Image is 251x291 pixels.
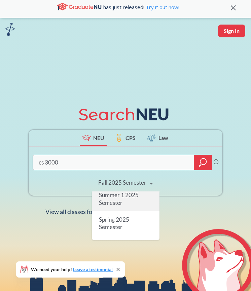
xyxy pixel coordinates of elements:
span: CPS [125,134,136,142]
a: sandbox logo [5,23,15,38]
span: Spring 2025 Semester [99,216,129,230]
input: Class, professor, course number, "phrase" [38,156,189,169]
img: sandbox logo [5,23,15,36]
span: Law [158,134,168,142]
div: magnifying glass [194,155,212,170]
div: Fall 2025 Semester [98,179,146,186]
span: NEU [93,134,104,142]
a: Leave a testimonial [73,266,113,272]
svg: magnifying glass [199,158,207,167]
span: Summer 1 2025 Semester [99,191,138,206]
button: Sign In [218,25,245,37]
span: View all classes for [45,208,153,215]
span: We need your help! [31,267,113,272]
span: has just released! [103,3,179,11]
a: Try it out now! [144,4,179,10]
